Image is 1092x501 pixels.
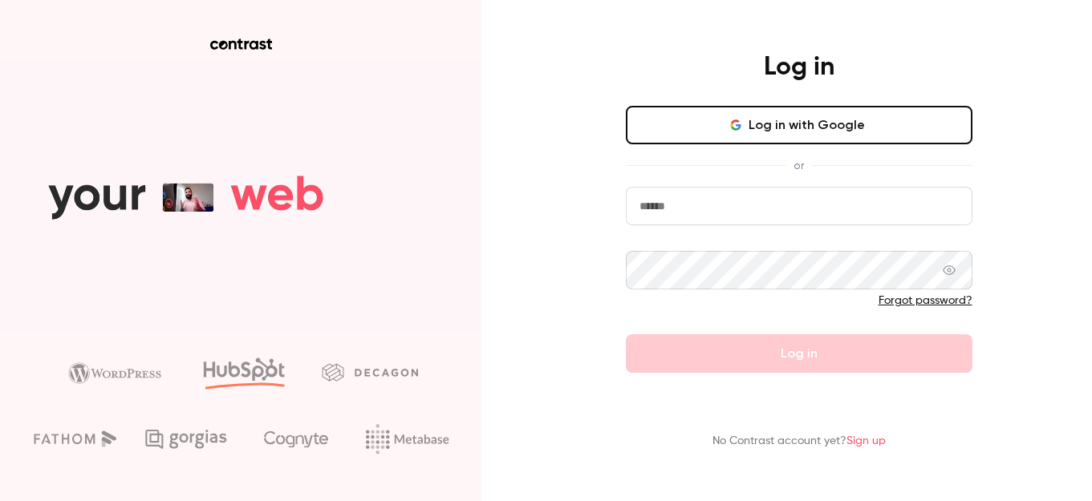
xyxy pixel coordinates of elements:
[879,295,972,306] a: Forgot password?
[786,157,812,174] span: or
[764,51,834,83] h4: Log in
[846,435,886,446] a: Sign up
[322,363,418,381] img: decagon
[712,433,886,450] p: No Contrast account yet?
[626,106,972,144] button: Log in with Google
